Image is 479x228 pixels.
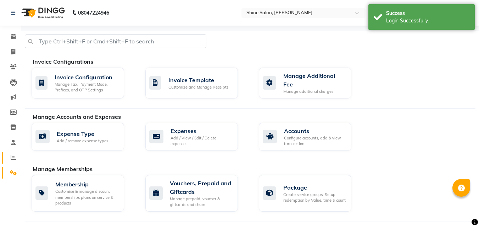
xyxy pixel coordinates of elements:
[259,123,362,151] a: AccountsConfigure accounts, add & view transaction
[284,135,346,147] div: Configure accounts, add & view transaction
[32,123,135,151] a: Expense TypeAdd / remove expense types
[168,84,228,90] div: Customize and Manage Receipts
[25,35,206,48] input: Type Ctrl+Shift+F or Cmd+Shift+F to search
[145,68,249,99] a: Invoice TemplateCustomize and Manage Receipts
[284,127,346,135] div: Accounts
[55,81,118,93] div: Manage Tax, Payment Mode, Prefixes, and OTP Settings
[171,135,232,147] div: Add / View / Edit / Delete expenses
[145,123,249,151] a: ExpensesAdd / View / Edit / Delete expenses
[170,179,232,196] div: Vouchers, Prepaid and Giftcards
[171,127,232,135] div: Expenses
[78,3,109,23] b: 08047224946
[18,3,67,23] img: logo
[283,192,346,203] div: Create service groups, Setup redemption by Value, time & count
[170,196,232,208] div: Manage prepaid, voucher & giftcards and share
[259,175,362,212] a: PackageCreate service groups, Setup redemption by Value, time & count
[55,189,118,206] div: Customise & manage discount memberships plans on service & products
[57,138,108,144] div: Add / remove expense types
[55,73,118,81] div: Invoice Configuration
[57,129,108,138] div: Expense Type
[283,183,346,192] div: Package
[55,180,118,189] div: Membership
[259,68,362,99] a: Manage Additional FeeManage additional charges
[283,89,346,95] div: Manage additional charges
[386,17,469,25] div: Login Successfully.
[32,175,135,212] a: MembershipCustomise & manage discount memberships plans on service & products
[145,175,249,212] a: Vouchers, Prepaid and GiftcardsManage prepaid, voucher & giftcards and share
[168,76,228,84] div: Invoice Template
[283,71,346,89] div: Manage Additional Fee
[32,68,135,99] a: Invoice ConfigurationManage Tax, Payment Mode, Prefixes, and OTP Settings
[386,10,469,17] div: Success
